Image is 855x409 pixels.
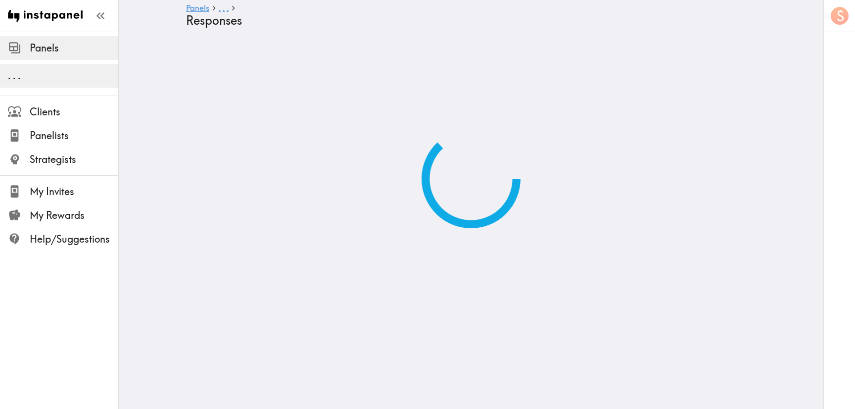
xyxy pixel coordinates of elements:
a: Panels [186,4,209,13]
span: Strategists [30,153,118,166]
span: Panelists [30,129,118,143]
span: . [18,69,21,82]
span: My Invites [30,185,118,199]
a: ... [219,4,229,13]
span: . [227,3,229,13]
span: . [13,69,16,82]
span: Panels [30,41,118,55]
span: . [8,69,11,82]
h4: Responses [186,13,748,28]
span: Clients [30,105,118,119]
span: . [223,3,225,13]
span: Help/Suggestions [30,232,118,246]
span: My Rewards [30,208,118,222]
button: S [830,6,850,26]
span: S [837,7,844,25]
span: . [219,3,221,13]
